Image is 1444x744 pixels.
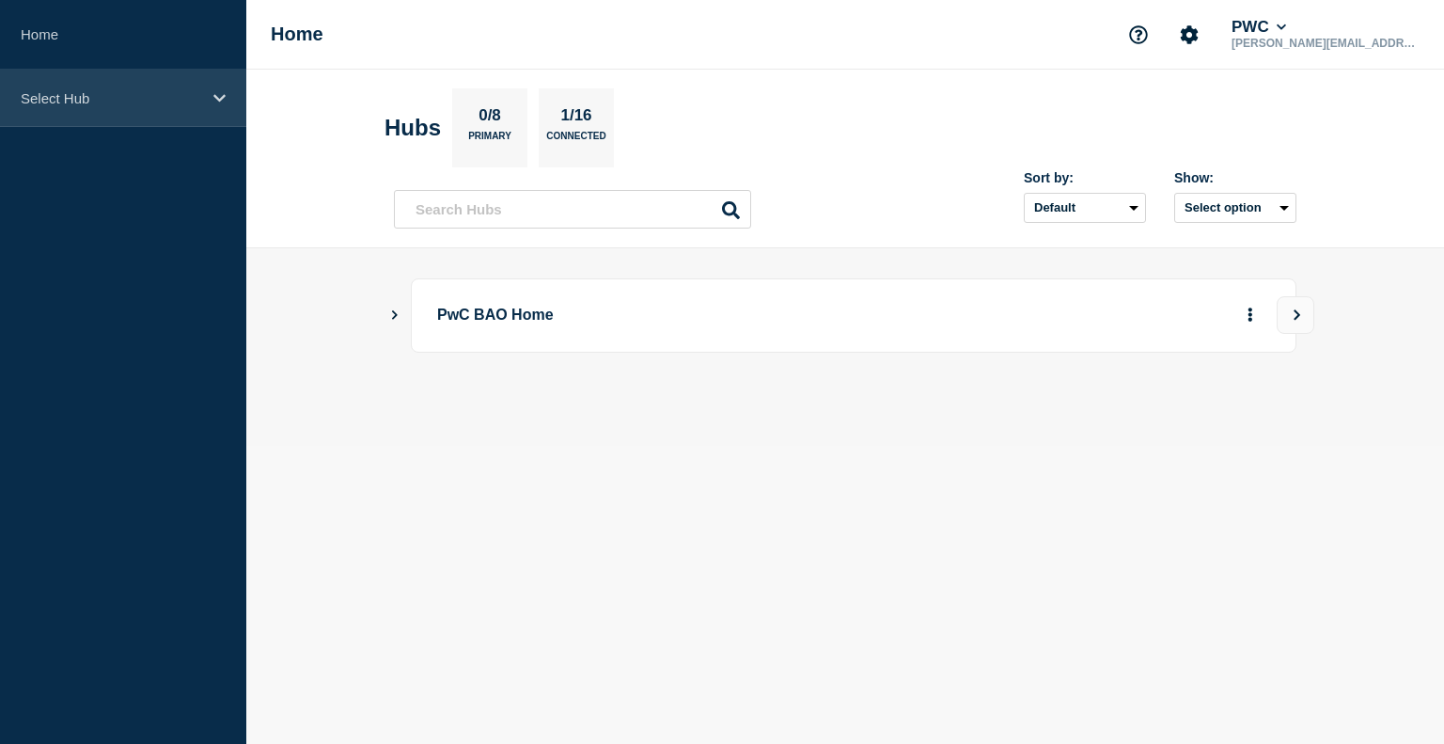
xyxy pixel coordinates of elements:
p: Primary [468,131,511,150]
p: [PERSON_NAME][EMAIL_ADDRESS][DOMAIN_NAME] [1228,37,1423,50]
button: Select option [1174,193,1296,223]
button: More actions [1238,298,1263,333]
p: 0/8 [472,106,509,131]
input: Search Hubs [394,190,751,229]
button: Support [1119,15,1158,55]
button: Show Connected Hubs [390,309,400,323]
p: Connected [546,131,605,150]
select: Sort by [1024,193,1146,223]
h2: Hubs [385,115,441,141]
p: PwC BAO Home [437,298,957,333]
div: Show: [1174,170,1296,185]
button: Account settings [1169,15,1209,55]
button: PWC [1228,18,1290,37]
div: Sort by: [1024,170,1146,185]
p: Select Hub [21,90,201,106]
h1: Home [271,24,323,45]
p: 1/16 [554,106,599,131]
button: View [1277,296,1314,334]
